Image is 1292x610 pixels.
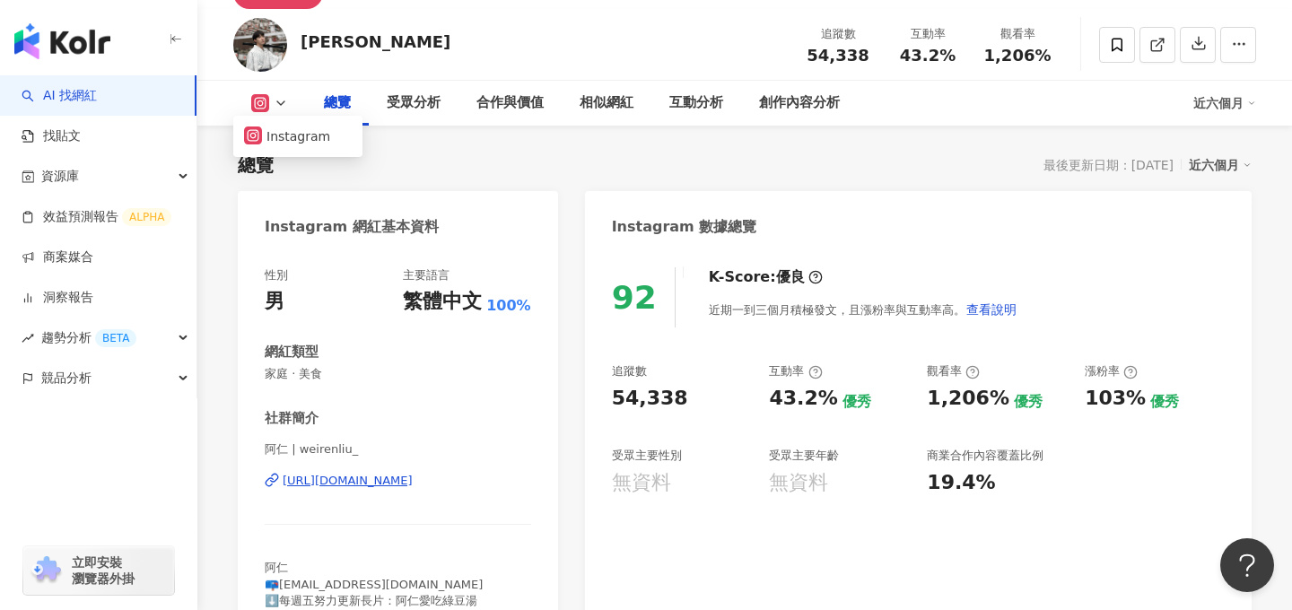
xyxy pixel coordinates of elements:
div: 合作與價值 [476,92,544,114]
span: 趨勢分析 [41,318,136,358]
div: 43.2% [769,385,837,413]
div: 互動分析 [669,92,723,114]
div: 追蹤數 [804,25,872,43]
div: BETA [95,329,136,347]
span: 100% [486,296,530,316]
div: 受眾分析 [387,92,441,114]
div: 互動率 [894,25,962,43]
div: 優秀 [842,392,871,412]
span: 54,338 [807,46,869,65]
div: [URL][DOMAIN_NAME] [283,473,413,489]
div: 103% [1085,385,1146,413]
div: 主要語言 [403,267,450,283]
button: Instagram [244,124,352,149]
div: 無資料 [769,469,828,497]
a: searchAI 找網紅 [22,87,97,105]
div: [PERSON_NAME] [301,30,450,53]
a: chrome extension立即安裝 瀏覽器外掛 [23,546,174,595]
div: 商業合作內容覆蓋比例 [927,448,1043,464]
div: 性別 [265,267,288,283]
div: 受眾主要性別 [612,448,682,464]
div: Instagram 數據總覽 [612,217,757,237]
div: 追蹤數 [612,363,647,379]
div: 社群簡介 [265,409,319,428]
span: 43.2% [900,47,956,65]
div: 92 [612,279,657,316]
div: 19.4% [927,469,995,497]
div: K-Score : [709,267,823,287]
div: 觀看率 [927,363,980,379]
img: chrome extension [29,556,64,585]
div: 優秀 [1150,392,1179,412]
div: 總覽 [324,92,351,114]
div: 近六個月 [1193,89,1256,118]
img: KOL Avatar [233,18,287,72]
div: 近六個月 [1189,153,1252,177]
div: 網紅類型 [265,343,319,362]
span: 資源庫 [41,156,79,196]
div: 受眾主要年齡 [769,448,839,464]
span: 競品分析 [41,358,92,398]
div: 繁體中文 [403,288,482,316]
div: 優秀 [1014,392,1043,412]
span: 立即安裝 瀏覽器外掛 [72,554,135,587]
div: 近期一到三個月積極發文，且漲粉率與互動率高。 [709,292,1017,327]
a: 找貼文 [22,127,81,145]
div: 總覽 [238,152,274,178]
a: 效益預測報告ALPHA [22,208,171,226]
span: 查看說明 [966,302,1017,317]
div: 觀看率 [983,25,1052,43]
button: 查看說明 [965,292,1017,327]
div: 相似網紅 [580,92,633,114]
a: 商案媒合 [22,248,93,266]
span: rise [22,332,34,344]
div: 漲粉率 [1085,363,1138,379]
div: 創作內容分析 [759,92,840,114]
div: 54,338 [612,385,688,413]
div: 無資料 [612,469,671,497]
a: 洞察報告 [22,289,93,307]
div: 最後更新日期：[DATE] [1043,158,1174,172]
span: 阿仁 | weirenliu_ [265,441,531,457]
div: 互動率 [769,363,822,379]
div: 1,206% [927,385,1009,413]
span: 阿仁 📪[EMAIL_ADDRESS][DOMAIN_NAME] ⬇️每週五努力更新長片：阿仁愛吃綠豆湯 [265,561,483,606]
span: 家庭 · 美食 [265,366,531,382]
div: Instagram 網紅基本資料 [265,217,439,237]
a: [URL][DOMAIN_NAME] [265,473,531,489]
img: logo [14,23,110,59]
div: 男 [265,288,284,316]
span: 1,206% [984,47,1052,65]
div: 優良 [776,267,805,287]
iframe: Help Scout Beacon - Open [1220,538,1274,592]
